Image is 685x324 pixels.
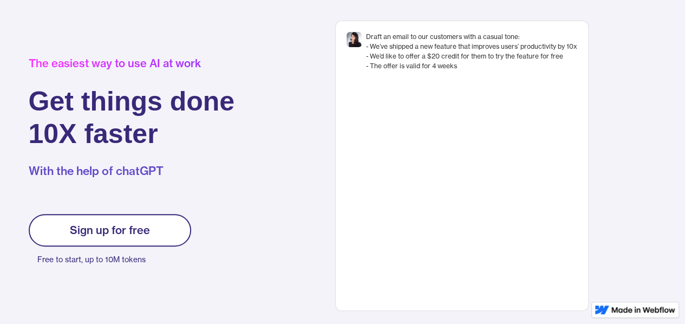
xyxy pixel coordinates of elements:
[29,57,235,70] div: The easiest way to use AI at work
[29,163,235,179] p: With the help of chatGPT
[366,32,577,71] div: Draft an email to our customers with a casual tone: - We’ve shipped a new feature that improves u...
[611,307,675,313] img: Made in Webflow
[29,214,191,247] a: Sign up for free
[29,85,235,150] h1: Get things done 10X faster
[70,224,150,237] div: Sign up for free
[37,252,191,267] p: Free to start, up to 10M tokens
